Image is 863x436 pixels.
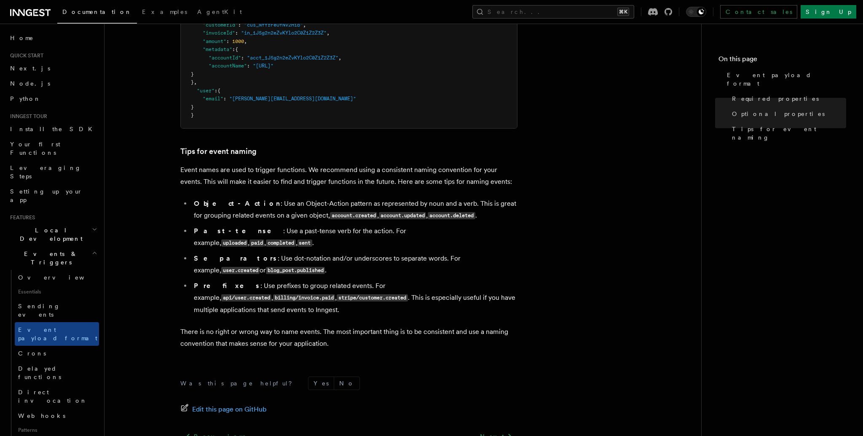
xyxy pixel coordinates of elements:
[203,46,232,52] span: "metadata"
[10,95,41,102] span: Python
[732,125,846,142] span: Tips for event naming
[15,285,99,299] span: Essentials
[7,91,99,106] a: Python
[686,7,706,17] button: Toggle dark mode
[15,299,99,322] a: Sending events
[194,254,278,262] strong: Separators
[232,46,235,52] span: :
[7,121,99,137] a: Install the SDK
[194,199,281,207] strong: Object-Action
[191,225,517,249] li: : Use a past-tense verb for the action. For example, , , , .
[229,96,356,102] span: "[PERSON_NAME][EMAIL_ADDRESS][DOMAIN_NAME]"
[197,8,242,15] span: AgentKit
[180,379,298,388] p: Was this page helpful?
[137,3,192,23] a: Examples
[7,214,35,221] span: Features
[10,141,60,156] span: Your first Functions
[62,8,132,15] span: Documentation
[273,294,335,301] code: billing/invoice.paid
[15,361,99,385] a: Delayed functions
[428,212,475,219] code: account.deleted
[238,22,241,28] span: :
[297,240,312,247] code: sent
[194,227,283,235] strong: Past-tense
[727,71,846,88] span: Event payload format
[472,5,634,19] button: Search...⌘K
[221,267,260,274] code: user.created
[338,55,341,61] span: ,
[244,22,303,28] span: "cus_NffrFeUfNV2Hib"
[10,34,34,42] span: Home
[244,38,247,44] span: ,
[327,30,330,36] span: ,
[15,322,99,346] a: Event payload format
[191,79,194,85] span: }
[221,240,248,247] code: uploaded
[7,246,99,270] button: Events & Triggers
[57,3,137,24] a: Documentation
[7,223,99,246] button: Local Development
[7,160,99,184] a: Leveraging Steps
[15,385,99,408] a: Direct invocation
[18,326,97,342] span: Event payload format
[142,8,187,15] span: Examples
[7,226,92,243] span: Local Development
[7,184,99,207] a: Setting up your app
[718,54,846,67] h4: On this page
[235,46,238,52] span: {
[253,63,273,69] span: "[URL]"
[209,55,241,61] span: "accountId"
[334,377,359,390] button: No
[15,270,99,285] a: Overview
[7,52,43,59] span: Quick start
[10,164,81,180] span: Leveraging Steps
[203,22,238,28] span: "customerId"
[223,96,226,102] span: :
[724,67,846,91] a: Event payload format
[303,22,306,28] span: ,
[180,164,517,188] p: Event names are used to trigger functions. We recommend using a consistent naming convention for ...
[308,377,334,390] button: Yes
[18,389,87,404] span: Direct invocation
[720,5,797,19] a: Contact sales
[801,5,856,19] a: Sign Up
[18,350,46,357] span: Crons
[379,212,426,219] code: account.updated
[180,404,267,415] a: Edit this page on GitHub
[249,240,264,247] code: paid
[729,121,846,145] a: Tips for event naming
[241,55,244,61] span: :
[180,145,257,157] a: Tips for event naming
[192,3,247,23] a: AgentKit
[191,104,194,110] span: }
[617,8,629,16] kbd: ⌘K
[209,63,247,69] span: "accountName"
[180,326,517,350] p: There is no right or wrong way to name events. The most important thing is to be consistent and u...
[241,30,327,36] span: "in_1J5g2n2eZvKYlo2C0Z1Z2Z3Z"
[15,408,99,423] a: Webhooks
[7,137,99,160] a: Your first Functions
[232,38,244,44] span: 1000
[10,80,50,87] span: Node.js
[266,267,325,274] code: blog_post.published
[194,282,260,290] strong: Prefixes
[732,110,825,118] span: Optional properties
[7,113,47,120] span: Inngest tour
[18,274,105,281] span: Overview
[337,294,407,301] code: stripe/customer.created
[247,63,250,69] span: :
[18,303,60,318] span: Sending events
[10,126,97,132] span: Install the SDK
[214,88,217,94] span: :
[194,79,197,85] span: ,
[7,61,99,76] a: Next.js
[729,91,846,106] a: Required properties
[217,88,220,94] span: {
[729,106,846,121] a: Optional properties
[191,71,194,77] span: }
[191,253,517,277] li: : Use dot-notation and/or underscores to separate words. For example, or .
[235,30,238,36] span: :
[7,30,99,46] a: Home
[192,404,267,415] span: Edit this page on GitHub
[266,240,295,247] code: completed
